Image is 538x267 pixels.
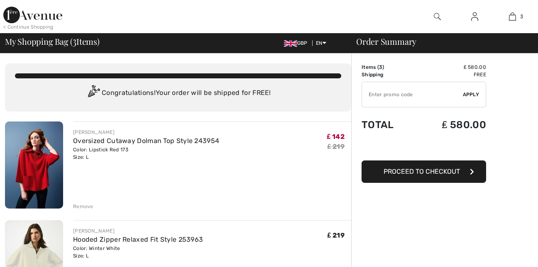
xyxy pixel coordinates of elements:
[73,129,219,136] div: [PERSON_NAME]
[5,37,100,46] span: My Shopping Bag ( Items)
[362,139,486,158] iframe: PayPal
[5,121,63,209] img: Oversized Cutaway Dolman Top Style 243954
[362,82,463,107] input: Promo code
[414,111,486,139] td: ₤ 580.00
[73,227,203,235] div: [PERSON_NAME]
[362,160,486,183] button: Proceed to Checkout
[362,63,414,71] td: Items ( )
[384,167,460,175] span: Proceed to Checkout
[316,40,326,46] span: EN
[73,235,203,243] a: Hooded Zipper Relaxed Fit Style 253963
[3,23,54,31] div: < Continue Shopping
[471,12,478,22] img: My Info
[73,137,219,145] a: Oversized Cutaway Dolman Top Style 243954
[85,85,102,102] img: Congratulation2.svg
[362,111,414,139] td: Total
[284,40,311,46] span: GBP
[379,64,382,70] span: 3
[434,12,441,22] img: search the website
[346,37,533,46] div: Order Summary
[73,146,219,161] div: Color: Lipstick Red 173 Size: L
[520,13,523,20] span: 3
[15,85,341,102] div: Congratulations! Your order will be shipped for FREE!
[284,40,297,47] img: UK Pound
[465,12,485,22] a: Sign In
[362,71,414,78] td: Shipping
[3,7,62,23] img: 1ère Avenue
[414,63,486,71] td: ₤ 580.00
[73,35,76,46] span: 3
[73,203,93,210] div: Remove
[463,91,479,98] span: Apply
[327,133,345,141] span: ₤ 142
[73,245,203,260] div: Color: Winter White Size: L
[328,143,345,150] s: ₤ 219
[494,12,531,22] a: 3
[414,71,486,78] td: Free
[328,231,345,239] span: ₤ 219
[509,12,516,22] img: My Bag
